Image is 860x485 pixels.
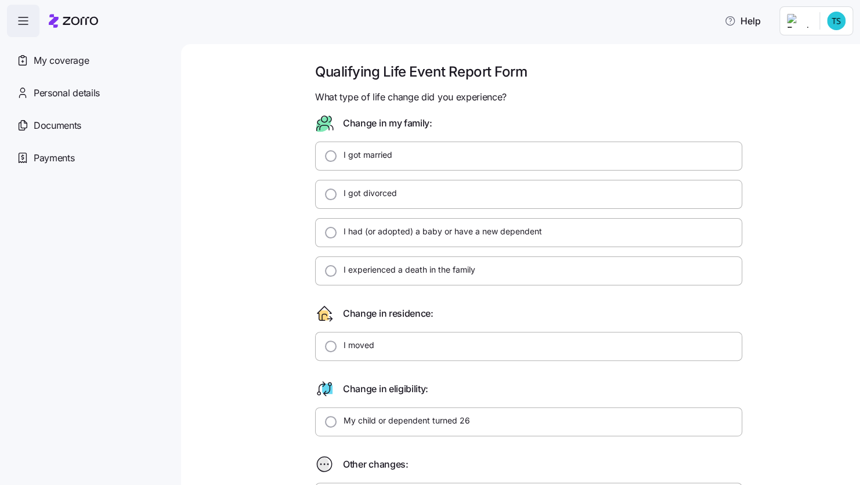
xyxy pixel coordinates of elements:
[343,306,433,321] span: Change in residence:
[34,151,74,165] span: Payments
[7,77,172,109] a: Personal details
[7,142,172,174] a: Payments
[7,109,172,142] a: Documents
[337,264,475,276] label: I experienced a death in the family
[827,12,845,30] img: 3494dc29eee18c8815ff7653b96fb665
[715,9,770,32] button: Help
[337,415,470,426] label: My child or dependent turned 26
[337,149,392,161] label: I got married
[315,63,742,81] h1: Qualifying Life Event Report Form
[337,339,374,351] label: I moved
[343,116,432,131] span: Change in my family:
[787,14,810,28] img: Employer logo
[343,457,409,472] span: Other changes:
[34,86,100,100] span: Personal details
[343,382,428,396] span: Change in eligibility:
[7,44,172,77] a: My coverage
[315,90,507,104] span: What type of life change did you experience?
[34,118,81,133] span: Documents
[34,53,89,68] span: My coverage
[337,226,542,237] label: I had (or adopted) a baby or have a new dependent
[337,187,397,199] label: I got divorced
[724,14,761,28] span: Help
